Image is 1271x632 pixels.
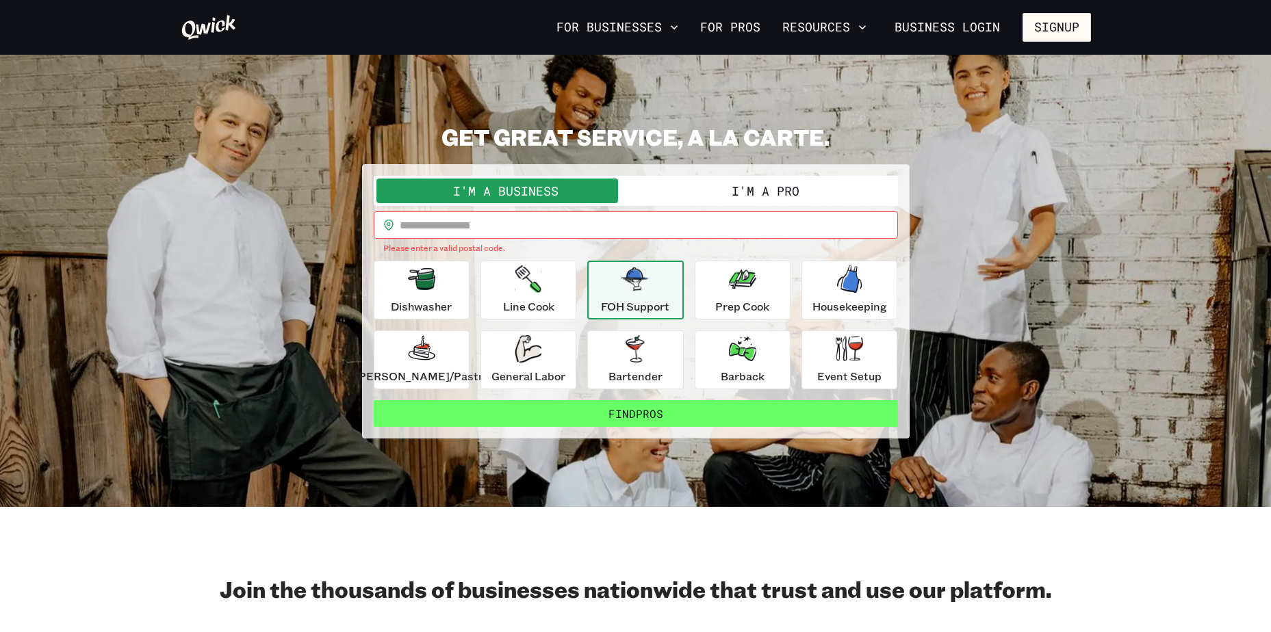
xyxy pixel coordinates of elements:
p: Please enter a valid postal code. [383,241,888,255]
button: FindPros [374,400,898,427]
p: General Labor [491,368,565,384]
button: FOH Support [587,261,683,319]
button: Prep Cook [695,261,791,319]
p: FOH Support [601,298,669,315]
button: Event Setup [801,330,897,389]
h2: GET GREAT SERVICE, A LA CARTE. [362,123,910,150]
p: Event Setup [817,368,882,384]
button: Dishwasher [374,261,470,319]
button: For Businesses [551,16,684,39]
button: Signup [1023,13,1091,42]
button: Resources [777,16,872,39]
p: Barback [721,368,765,384]
p: Prep Cook [715,298,769,315]
p: Line Cook [503,298,554,315]
a: For Pros [695,16,766,39]
p: [PERSON_NAME]/Pastry [355,368,489,384]
button: Housekeeping [801,261,897,319]
button: General Labor [480,330,576,389]
h2: Join the thousands of businesses nationwide that trust and use our platform. [181,575,1091,603]
p: Housekeeping [812,298,887,315]
button: I'm a Pro [636,179,895,203]
button: I'm a Business [376,179,636,203]
a: Business Login [883,13,1012,42]
button: Line Cook [480,261,576,319]
p: Bartender [608,368,663,384]
button: [PERSON_NAME]/Pastry [374,330,470,389]
button: Barback [695,330,791,389]
p: Dishwasher [391,298,452,315]
button: Bartender [587,330,683,389]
